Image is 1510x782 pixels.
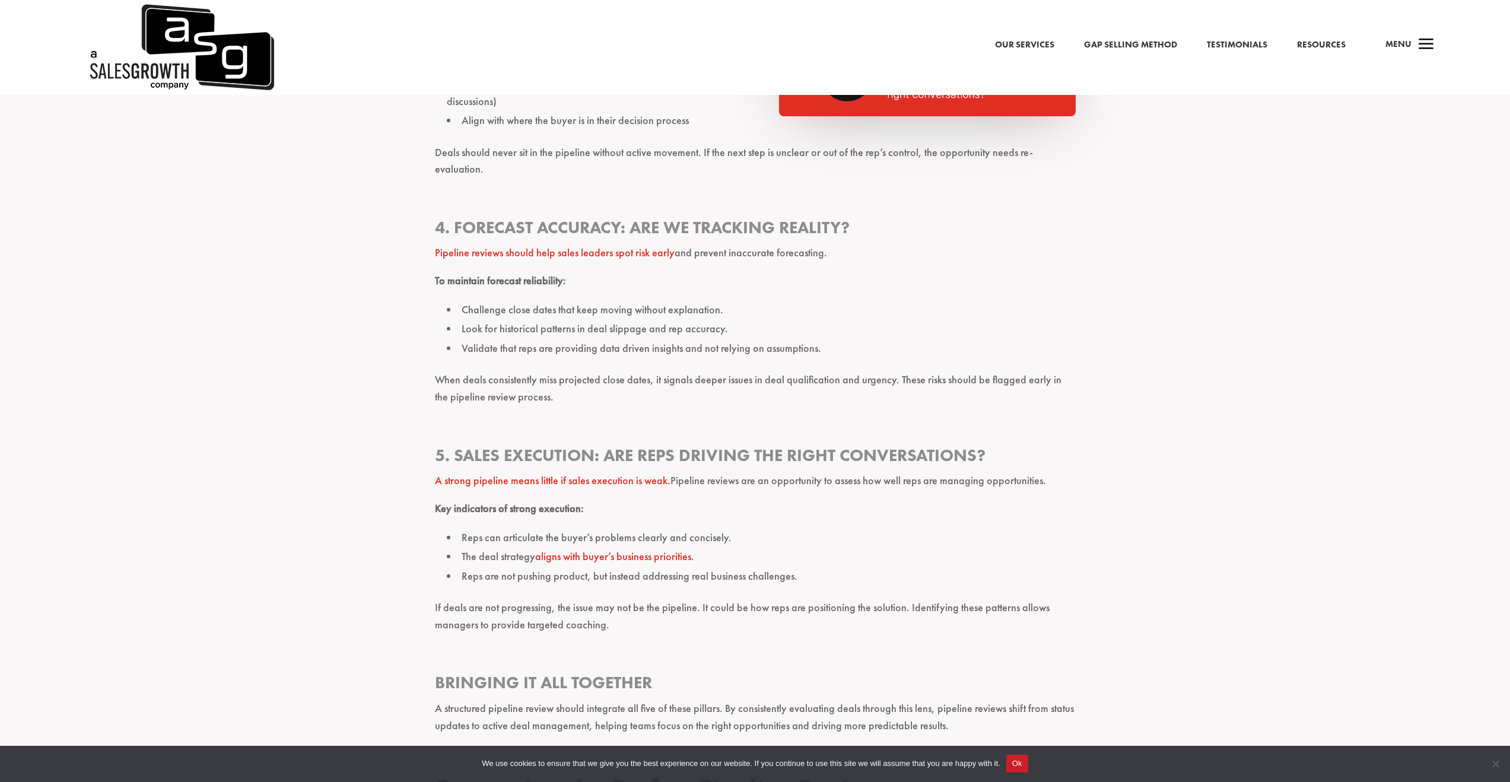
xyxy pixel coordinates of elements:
[535,549,691,563] a: aligns with buyer’s business priorities
[447,111,1076,130] li: Align with where the buyer is in their decision process
[482,758,1000,770] span: We use cookies to ensure that we give you the best experience on our website. If you continue to ...
[1207,37,1267,53] a: Testimonials
[1006,755,1028,773] button: Ok
[435,371,1076,417] p: When deals consistently miss projected close dates, it signals deeper issues in deal qualificatio...
[447,339,1076,358] li: Validate that reps are providing data driven insights and not relying on assumptions.
[1489,758,1501,770] span: No
[435,244,1076,272] p: and prevent inaccurate forecasting.
[435,246,675,259] a: Pipeline reviews should help sales leaders spot risk early
[1414,33,1438,57] span: a
[435,672,1076,700] h3: Bringing it all Together
[447,547,1076,566] li: The deal strategy .
[1297,37,1346,53] a: Resources
[435,473,670,487] a: A strong pipeline means little if sales execution is weak.
[1084,37,1177,53] a: Gap Selling Method
[435,144,1076,189] p: Deals should never sit in the pipeline without active movement. If the next step is unclear or ou...
[995,37,1054,53] a: Our Services
[435,501,584,515] strong: Key indicators of strong execution:
[435,274,566,287] strong: To maintain forecast reliability:
[447,300,1076,319] li: Challenge close dates that keep moving without explanation.
[447,528,1076,547] li: Reps can articulate the buyer’s problems clearly and concisely.
[447,567,1076,586] li: Reps are not pushing product, but instead addressing real business challenges.
[1385,38,1412,50] span: Menu
[435,599,1076,644] p: If deals are not progressing, the issue may not be the pipeline. It could be how reps are positio...
[447,319,1076,338] li: Look for historical patterns in deal slippage and rep accuracy.
[435,444,1076,472] h3: 5. Sales Execution: Are reps driving the right conversations?
[435,217,1076,244] h3: 4. Forecast Accuracy: Are we tracking reality?
[435,700,1076,745] p: A structured pipeline review should integrate all five of these pillars. By consistently evaluati...
[435,472,1076,500] p: Pipeline reviews are an opportunity to assess how well reps are managing opportunities.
